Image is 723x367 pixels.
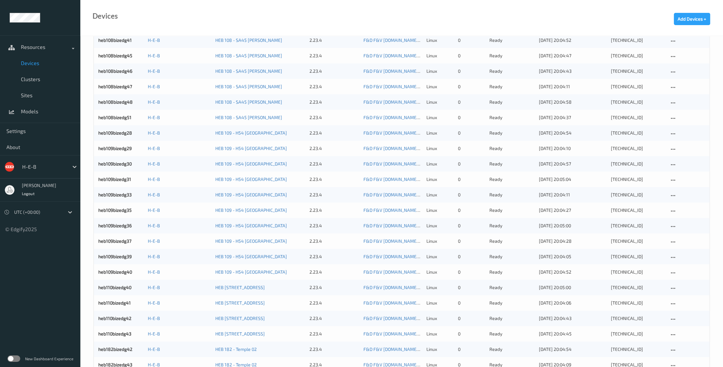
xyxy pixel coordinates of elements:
[215,192,287,197] a: HEB 109 - H54 [GEOGRAPHIC_DATA]
[426,161,453,167] p: linux
[215,285,265,290] a: HEB [STREET_ADDRESS]
[98,130,132,136] a: heb109bizedg28
[215,115,282,120] a: HEB 108 - SA45 [PERSON_NAME]
[98,300,131,306] a: heb110bizedg41
[309,37,359,43] div: 2.23.4
[363,254,506,259] a: F&D F&V [DOMAIN_NAME] (Daily) [DATE] 16:30 [DATE] 16:30 Auto Save
[489,176,534,183] p: ready
[363,285,506,290] a: F&D F&V [DOMAIN_NAME] (Daily) [DATE] 16:30 [DATE] 16:30 Auto Save
[98,223,132,228] a: heb109bizedg36
[215,37,282,43] a: HEB 108 - SA45 [PERSON_NAME]
[148,238,160,244] a: H-E-B
[458,269,485,275] div: 0
[98,115,131,120] a: heb108bizedg51
[98,99,133,105] a: heb108bizedg48
[426,145,453,152] p: linux
[148,300,160,306] a: H-E-B
[215,238,287,244] a: HEB 109 - H54 [GEOGRAPHIC_DATA]
[309,346,359,353] div: 2.23.4
[489,238,534,244] p: ready
[458,68,485,74] div: 0
[363,68,506,74] a: F&D F&V [DOMAIN_NAME] (Daily) [DATE] 16:30 [DATE] 16:30 Auto Save
[148,176,160,182] a: H-E-B
[98,269,132,275] a: heb109bizedg40
[611,83,665,90] div: [TECHNICAL_ID]
[148,223,160,228] a: H-E-B
[458,346,485,353] div: 0
[98,53,132,58] a: heb108bizedg45
[215,99,282,105] a: HEB 108 - SA45 [PERSON_NAME]
[489,315,534,322] p: ready
[458,207,485,213] div: 0
[611,331,665,337] div: [TECHNICAL_ID]
[148,207,160,213] a: H-E-B
[426,207,453,213] p: linux
[148,161,160,166] a: H-E-B
[215,161,287,166] a: HEB 109 - H54 [GEOGRAPHIC_DATA]
[98,146,132,151] a: heb109bizedg29
[611,222,665,229] div: [TECHNICAL_ID]
[611,192,665,198] div: [TECHNICAL_ID]
[98,315,131,321] a: heb110bizedg42
[611,176,665,183] div: [TECHNICAL_ID]
[309,331,359,337] div: 2.23.4
[458,284,485,291] div: 0
[215,207,287,213] a: HEB 109 - H54 [GEOGRAPHIC_DATA]
[539,130,606,136] div: [DATE] 20:04:54
[98,68,132,74] a: heb108bizedg46
[98,346,132,352] a: heb182bizedg42
[148,254,160,259] a: H-E-B
[426,331,453,337] p: linux
[489,346,534,353] p: ready
[98,285,131,290] a: heb110bizedg40
[489,331,534,337] p: ready
[539,253,606,260] div: [DATE] 20:04:05
[489,192,534,198] p: ready
[426,83,453,90] p: linux
[363,300,506,306] a: F&D F&V [DOMAIN_NAME] (Daily) [DATE] 16:30 [DATE] 16:30 Auto Save
[539,114,606,121] div: [DATE] 20:04:37
[98,254,132,259] a: heb109bizedg39
[489,68,534,74] p: ready
[539,145,606,152] div: [DATE] 20:04:10
[489,37,534,43] p: ready
[309,145,359,152] div: 2.23.4
[458,52,485,59] div: 0
[363,223,506,228] a: F&D F&V [DOMAIN_NAME] (Daily) [DATE] 16:30 [DATE] 16:30 Auto Save
[458,331,485,337] div: 0
[215,84,282,89] a: HEB 108 - SA45 [PERSON_NAME]
[148,192,160,197] a: H-E-B
[98,192,132,197] a: heb109bizedg33
[611,238,665,244] div: [TECHNICAL_ID]
[611,161,665,167] div: [TECHNICAL_ID]
[148,346,160,352] a: H-E-B
[363,84,506,89] a: F&D F&V [DOMAIN_NAME] (Daily) [DATE] 16:30 [DATE] 16:30 Auto Save
[458,176,485,183] div: 0
[215,223,287,228] a: HEB 109 - H54 [GEOGRAPHIC_DATA]
[215,300,265,306] a: HEB [STREET_ADDRESS]
[309,52,359,59] div: 2.23.4
[363,37,506,43] a: F&D F&V [DOMAIN_NAME] (Daily) [DATE] 16:30 [DATE] 16:30 Auto Save
[426,222,453,229] p: linux
[539,52,606,59] div: [DATE] 20:04:47
[458,37,485,43] div: 0
[309,130,359,136] div: 2.23.4
[426,192,453,198] p: linux
[458,222,485,229] div: 0
[215,254,287,259] a: HEB 109 - H54 [GEOGRAPHIC_DATA]
[426,269,453,275] p: linux
[489,145,534,152] p: ready
[363,346,506,352] a: F&D F&V [DOMAIN_NAME] (Daily) [DATE] 16:30 [DATE] 16:30 Auto Save
[611,52,665,59] div: [TECHNICAL_ID]
[611,114,665,121] div: [TECHNICAL_ID]
[309,99,359,105] div: 2.23.4
[363,176,506,182] a: F&D F&V [DOMAIN_NAME] (Daily) [DATE] 16:30 [DATE] 16:30 Auto Save
[539,331,606,337] div: [DATE] 20:04:45
[309,176,359,183] div: 2.23.4
[98,176,131,182] a: heb109bizedg31
[148,68,160,74] a: H-E-B
[363,331,506,336] a: F&D F&V [DOMAIN_NAME] (Daily) [DATE] 16:30 [DATE] 16:30 Auto Save
[611,130,665,136] div: [TECHNICAL_ID]
[539,346,606,353] div: [DATE] 20:04:54
[458,161,485,167] div: 0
